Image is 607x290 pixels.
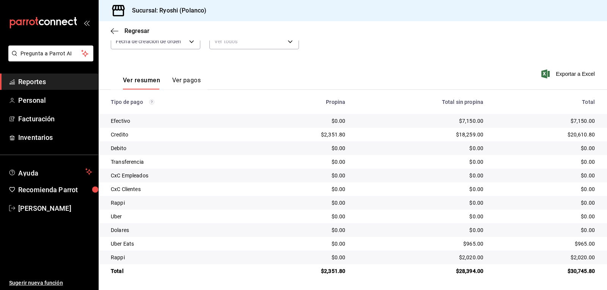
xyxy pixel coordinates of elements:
[495,117,595,125] div: $7,150.00
[264,267,346,275] div: $2,351.80
[111,240,252,248] div: Uber Eats
[111,267,252,275] div: Total
[111,144,252,152] div: Debito
[357,131,483,138] div: $18,259.00
[264,144,346,152] div: $0.00
[111,172,252,179] div: CxC Empleados
[357,158,483,166] div: $0.00
[172,77,201,89] button: Ver pagos
[264,99,346,105] div: Propina
[264,131,346,138] div: $2,351.80
[18,203,92,213] span: [PERSON_NAME]
[111,27,149,34] button: Regresar
[495,240,595,248] div: $965.00
[111,254,252,261] div: Rappi
[495,158,595,166] div: $0.00
[357,99,483,105] div: Total sin propina
[543,69,595,78] button: Exportar a Excel
[149,99,154,105] svg: Los pagos realizados con Pay y otras terminales son montos brutos.
[20,50,82,58] span: Pregunta a Parrot AI
[357,213,483,220] div: $0.00
[495,144,595,152] div: $0.00
[126,6,206,15] h3: Sucursal: Ryoshi (Polanco)
[357,185,483,193] div: $0.00
[495,199,595,207] div: $0.00
[124,27,149,34] span: Regresar
[83,20,90,26] button: open_drawer_menu
[18,95,92,105] span: Personal
[5,55,93,63] a: Pregunta a Parrot AI
[111,158,252,166] div: Transferencia
[495,172,595,179] div: $0.00
[264,172,346,179] div: $0.00
[111,199,252,207] div: Rappi
[209,33,299,49] div: Ver todos
[495,267,595,275] div: $30,745.80
[18,167,82,176] span: Ayuda
[111,226,252,234] div: Dolares
[264,185,346,193] div: $0.00
[357,226,483,234] div: $0.00
[357,144,483,152] div: $0.00
[264,213,346,220] div: $0.00
[111,131,252,138] div: Credito
[264,254,346,261] div: $0.00
[357,172,483,179] div: $0.00
[18,114,92,124] span: Facturación
[8,45,93,61] button: Pregunta a Parrot AI
[116,38,181,45] span: Fecha de creación de orden
[111,117,252,125] div: Efectivo
[18,185,92,195] span: Recomienda Parrot
[111,185,252,193] div: CxC Clientes
[357,254,483,261] div: $2,020.00
[264,240,346,248] div: $0.00
[357,240,483,248] div: $965.00
[357,117,483,125] div: $7,150.00
[264,226,346,234] div: $0.00
[495,131,595,138] div: $20,610.80
[495,213,595,220] div: $0.00
[264,158,346,166] div: $0.00
[264,117,346,125] div: $0.00
[495,254,595,261] div: $2,020.00
[18,132,92,143] span: Inventarios
[18,77,92,87] span: Reportes
[357,267,483,275] div: $28,394.00
[9,279,92,287] span: Sugerir nueva función
[357,199,483,207] div: $0.00
[111,213,252,220] div: Uber
[264,199,346,207] div: $0.00
[123,77,160,89] button: Ver resumen
[111,99,252,105] div: Tipo de pago
[495,226,595,234] div: $0.00
[495,99,595,105] div: Total
[123,77,201,89] div: navigation tabs
[495,185,595,193] div: $0.00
